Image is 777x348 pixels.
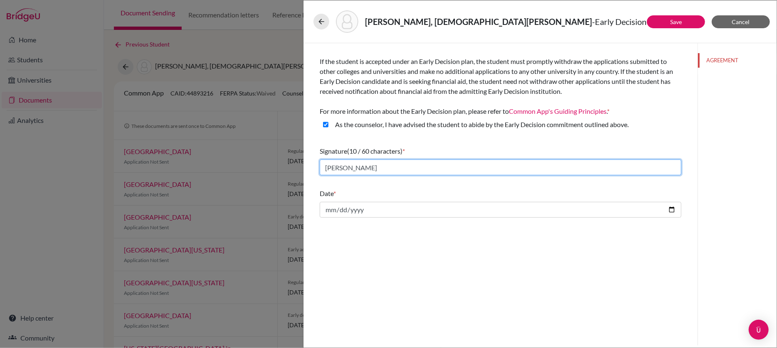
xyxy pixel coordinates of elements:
strong: [PERSON_NAME], [DEMOGRAPHIC_DATA][PERSON_NAME] [365,17,592,27]
span: If the student is accepted under an Early Decision plan, the student must promptly withdraw the a... [320,57,673,115]
span: (10 / 60 characters) [347,147,402,155]
button: AGREEMENT [698,53,777,68]
span: - Early Decision Agreement [592,17,688,27]
label: As the counselor, I have advised the student to abide by the Early Decision commitment outlined a... [335,120,629,130]
a: Common App's Guiding Principles [509,107,607,115]
div: Open Intercom Messenger [749,320,769,340]
span: Date [320,189,333,197]
span: Signature [320,147,347,155]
